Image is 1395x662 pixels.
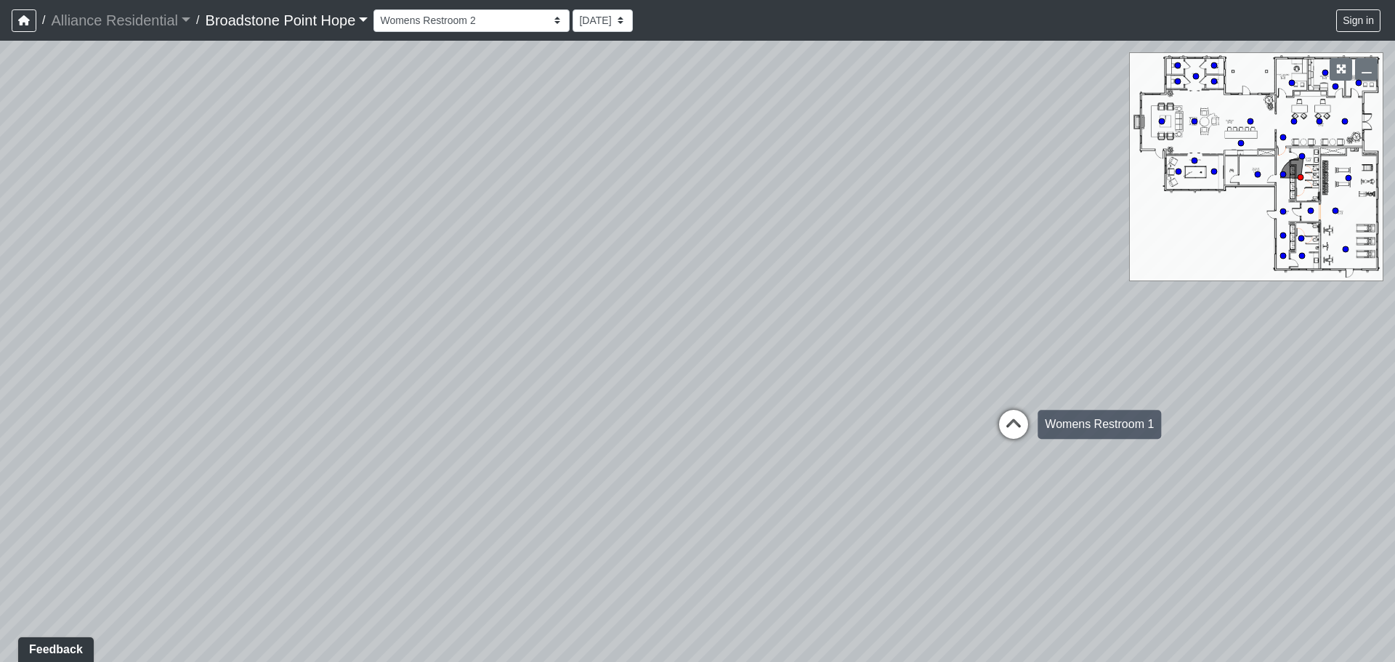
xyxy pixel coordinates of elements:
[36,6,51,35] span: /
[1336,9,1380,32] button: Sign in
[206,6,368,35] a: Broadstone Point Hope
[190,6,205,35] span: /
[1038,410,1161,439] div: Womens Restroom 1
[11,633,97,662] iframe: Ybug feedback widget
[51,6,190,35] a: Alliance Residential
